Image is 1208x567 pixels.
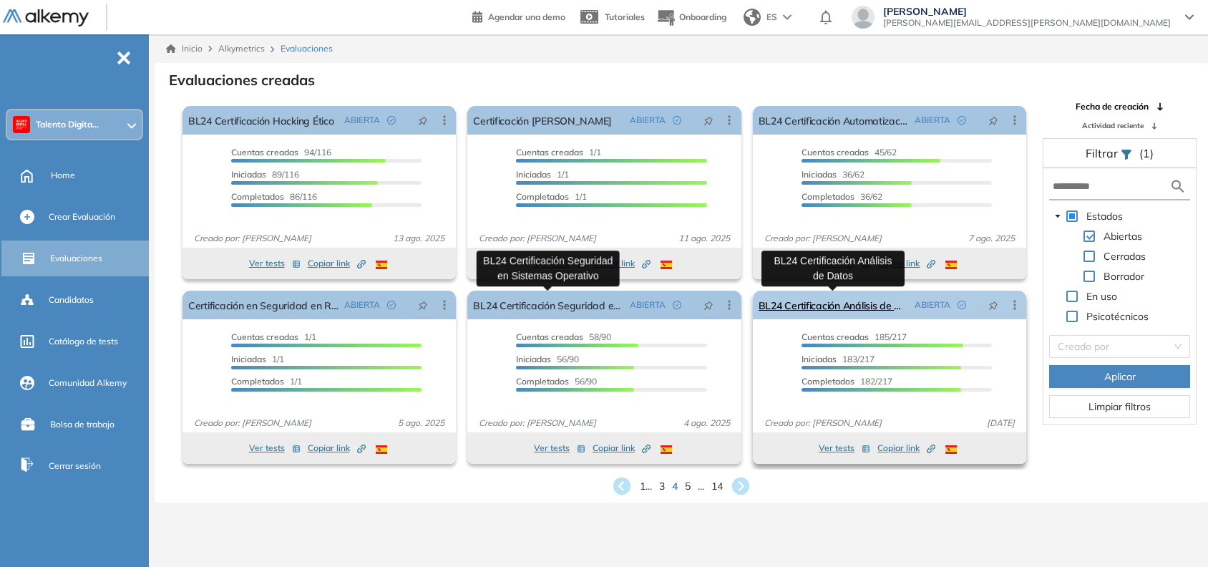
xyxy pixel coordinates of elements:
span: 1/1 [516,169,569,180]
span: check-circle [673,116,681,125]
button: pushpin [693,294,724,316]
span: 1/1 [231,376,302,387]
span: Cerradas [1104,250,1146,263]
span: Candidatos [49,294,94,306]
a: Certificación en Seguridad en Redes [188,291,338,319]
span: Borrador [1101,268,1147,285]
a: Certificación [PERSON_NAME] [473,106,612,135]
span: Evaluaciones [281,42,333,55]
span: ABIERTA [915,299,950,311]
span: Limpiar filtros [1088,399,1151,415]
span: Completados [231,191,284,202]
span: Talento Digita... [36,119,99,130]
span: pushpin [988,299,998,311]
button: Copiar link [308,255,366,272]
span: [PERSON_NAME] [883,6,1171,17]
span: caret-down [1054,213,1061,220]
span: Abiertas [1101,228,1145,245]
span: 45/62 [802,147,897,157]
span: Completados [802,376,854,387]
span: Iniciadas [802,169,837,180]
button: Onboarding [656,2,726,33]
img: https://assets.alkemy.org/workspaces/620/d203e0be-08f6-444b-9eae-a92d815a506f.png [16,119,27,130]
span: 94/116 [231,147,331,157]
span: 56/90 [516,354,579,364]
span: Aplicar [1104,369,1136,384]
span: check-circle [387,301,396,309]
span: 56/90 [516,376,597,387]
span: check-circle [673,301,681,309]
span: Filtrar [1086,146,1121,160]
a: Agendar una demo [472,7,565,24]
button: pushpin [407,109,439,132]
span: Iniciadas [231,169,266,180]
button: Copiar link [593,440,651,457]
span: ABIERTA [344,299,380,311]
img: world [744,9,761,26]
span: ABIERTA [344,114,380,127]
span: Psicotécnicos [1083,308,1151,325]
span: En uso [1083,288,1120,305]
span: Completados [802,191,854,202]
span: Copiar link [593,442,651,455]
button: Copiar link [877,440,935,457]
span: Creado por: [PERSON_NAME] [473,232,602,245]
span: 36/62 [802,191,882,202]
span: En uso [1086,290,1117,303]
span: 14 [711,479,723,494]
span: 11 ago. 2025 [673,232,736,245]
span: Cuentas creadas [516,331,583,342]
span: Cuentas creadas [802,331,869,342]
button: pushpin [978,109,1009,132]
span: Borrador [1104,270,1144,283]
a: BL24 Certificación Análisis de Datos [759,291,909,319]
button: Copiar link [593,255,651,272]
span: (1) [1139,145,1154,162]
button: Ver tests [819,440,870,457]
span: Cuentas creadas [802,147,869,157]
span: 58/90 [516,331,611,342]
span: Creado por: [PERSON_NAME] [188,232,317,245]
span: Psicotécnicos [1086,310,1149,323]
span: Cuentas creadas [231,147,298,157]
span: Agendar una demo [488,11,565,22]
span: 36/62 [802,169,864,180]
span: check-circle [958,301,966,309]
span: Fecha de creación [1076,100,1149,113]
span: Iniciadas [516,354,551,364]
span: Copiar link [877,442,935,455]
span: Completados [516,191,569,202]
span: Onboarding [679,11,726,22]
span: Completados [231,376,284,387]
span: Tutoriales [605,11,645,22]
span: Creado por: [PERSON_NAME] [473,417,602,430]
span: Copiar link [308,257,366,270]
span: 183/217 [802,354,875,364]
span: Copiar link [308,442,366,455]
img: arrow [783,14,791,20]
span: 3 [659,479,665,494]
img: Logo [3,9,89,27]
img: ESP [945,261,957,269]
a: BL24 Certificación Hacking Ético [188,106,334,135]
span: Actividad reciente [1082,120,1144,131]
span: Estados [1083,208,1126,225]
span: Cuentas creadas [231,331,298,342]
span: pushpin [703,115,713,126]
span: 1/1 [516,147,601,157]
img: ESP [661,261,672,269]
img: search icon [1169,178,1187,195]
span: ABIERTA [630,114,666,127]
span: 7 ago. 2025 [963,232,1021,245]
span: [PERSON_NAME][EMAIL_ADDRESS][PERSON_NAME][DOMAIN_NAME] [883,17,1171,29]
button: Aplicar [1049,365,1190,388]
span: Cuentas creadas [516,147,583,157]
span: 185/217 [802,331,907,342]
span: pushpin [703,299,713,311]
span: 182/217 [802,376,892,387]
span: 86/116 [231,191,317,202]
span: Home [51,169,75,182]
span: Estados [1086,210,1123,223]
span: Creado por: [PERSON_NAME] [759,232,887,245]
span: ABIERTA [630,299,666,311]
